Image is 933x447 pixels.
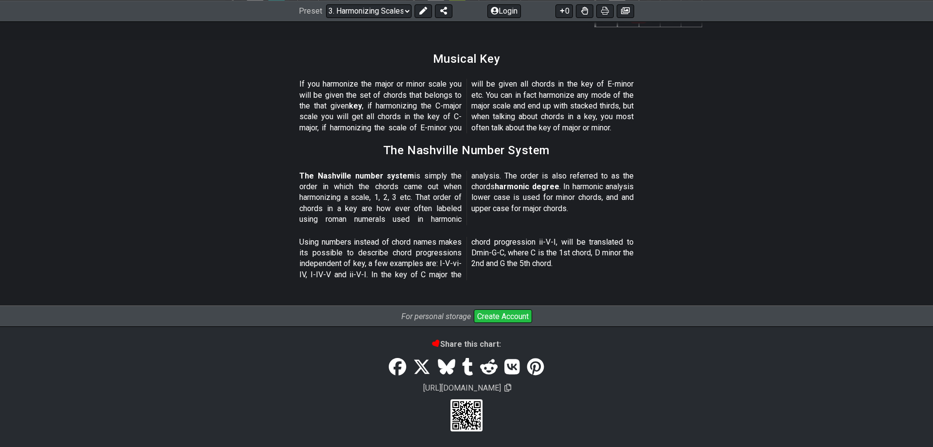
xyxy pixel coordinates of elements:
p: If you harmonize the major or minor scale you will be given the set of chords that belongs to the... [299,79,634,133]
button: Share Preset [435,4,452,18]
p: Using numbers instead of chord names makes its possible to describe chord progressions independen... [299,237,634,281]
span: [URL][DOMAIN_NAME] [422,382,502,394]
button: Create image [617,4,634,18]
button: Toggle Dexterity for all fretkits [576,4,593,18]
a: Reddit [477,354,501,381]
select: Preset [326,4,412,18]
a: Pinterest [523,354,548,381]
span: Preset [299,6,322,16]
h2: Musical Key [433,54,501,64]
button: Edit Preset [415,4,432,18]
a: Bluesky [434,354,458,381]
button: Create Account [474,309,532,323]
a: VK [501,354,523,381]
strong: The Nashville number system [299,171,414,180]
a: Share on Facebook [385,354,410,381]
a: Tweet [410,354,434,381]
i: For personal storage [401,312,471,321]
a: Tumblr [459,354,477,381]
p: is simply the order in which the chords came out when harmonizing a scale, 1, 2, 3 etc. That orde... [299,171,634,225]
strong: harmonic degree [495,182,559,191]
span: Copy url to clipboard [504,383,511,393]
b: Share this chart: [432,340,501,349]
h2: The Nashville Number System [383,145,550,156]
button: 0 [555,4,573,18]
strong: key [349,101,362,110]
div: Scan to view on your cellphone. [450,399,483,431]
button: Login [487,4,521,18]
button: Print [596,4,614,18]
